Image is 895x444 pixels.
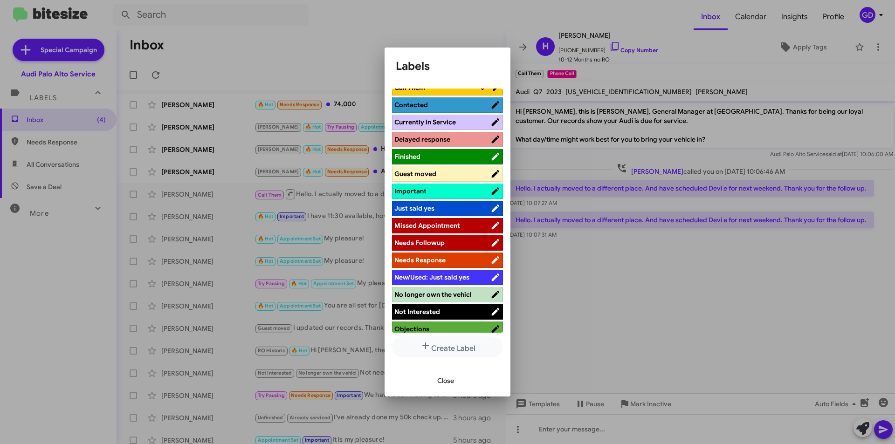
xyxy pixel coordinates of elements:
[394,273,469,281] span: New/Used: Just said yes
[394,239,445,247] span: Needs Followup
[394,187,427,195] span: Important
[394,221,460,230] span: Missed Appointment
[394,118,456,126] span: Currently in Service
[394,135,450,143] span: Delayed response
[394,170,436,178] span: Guest moved
[392,336,503,357] button: Create Label
[394,204,434,212] span: Just said yes
[394,101,428,109] span: Contacted
[394,290,472,299] span: No longer own the vehicl
[394,152,420,161] span: Finished
[394,83,425,92] span: Call Them
[437,372,454,389] span: Close
[394,307,440,316] span: Not Interested
[394,256,446,264] span: Needs Response
[396,59,499,74] h1: Labels
[394,325,429,333] span: Objections
[430,372,461,389] button: Close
